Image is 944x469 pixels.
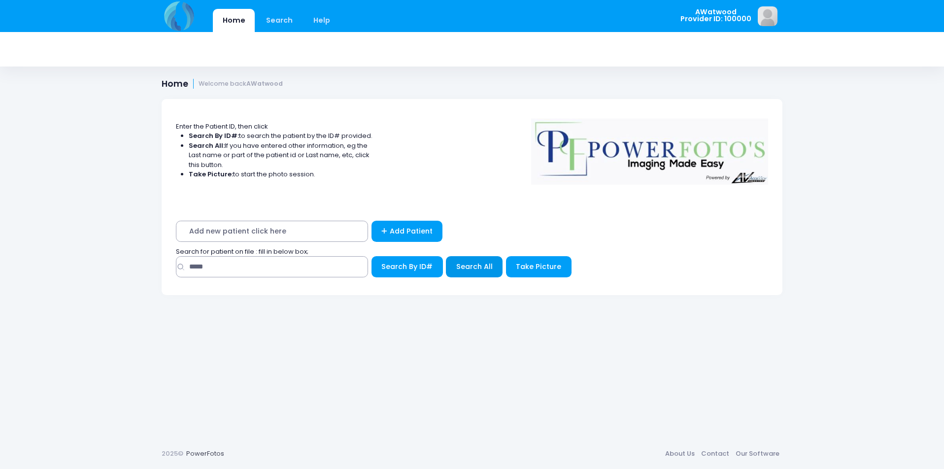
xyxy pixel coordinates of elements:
a: Help [304,9,340,32]
span: AWatwood Provider ID: 100000 [680,8,751,23]
a: PowerFotos [186,449,224,458]
a: Our Software [732,445,782,463]
a: Search [256,9,302,32]
span: Search All [456,262,493,271]
strong: Take Picture: [189,169,233,179]
small: Welcome back [199,80,283,88]
span: 2025© [162,449,183,458]
a: Add Patient [371,221,443,242]
button: Search By ID# [371,256,443,277]
button: Search All [446,256,503,277]
li: If you have entered other information, eg the Last name or part of the patient id or Last name, e... [189,141,373,170]
a: Contact [698,445,732,463]
strong: AWatwood [246,79,283,88]
a: About Us [662,445,698,463]
span: Search for patient on file : fill in below box; [176,247,308,256]
span: Search By ID# [381,262,433,271]
a: Home [213,9,255,32]
span: Enter the Patient ID, then click [176,122,268,131]
img: Logo [527,112,773,185]
img: image [758,6,777,26]
h1: Home [162,79,283,89]
span: Add new patient click here [176,221,368,242]
button: Take Picture [506,256,572,277]
span: Take Picture [516,262,561,271]
strong: Search All: [189,141,225,150]
li: to search the patient by the ID# provided. [189,131,373,141]
strong: Search By ID#: [189,131,239,140]
li: to start the photo session. [189,169,373,179]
